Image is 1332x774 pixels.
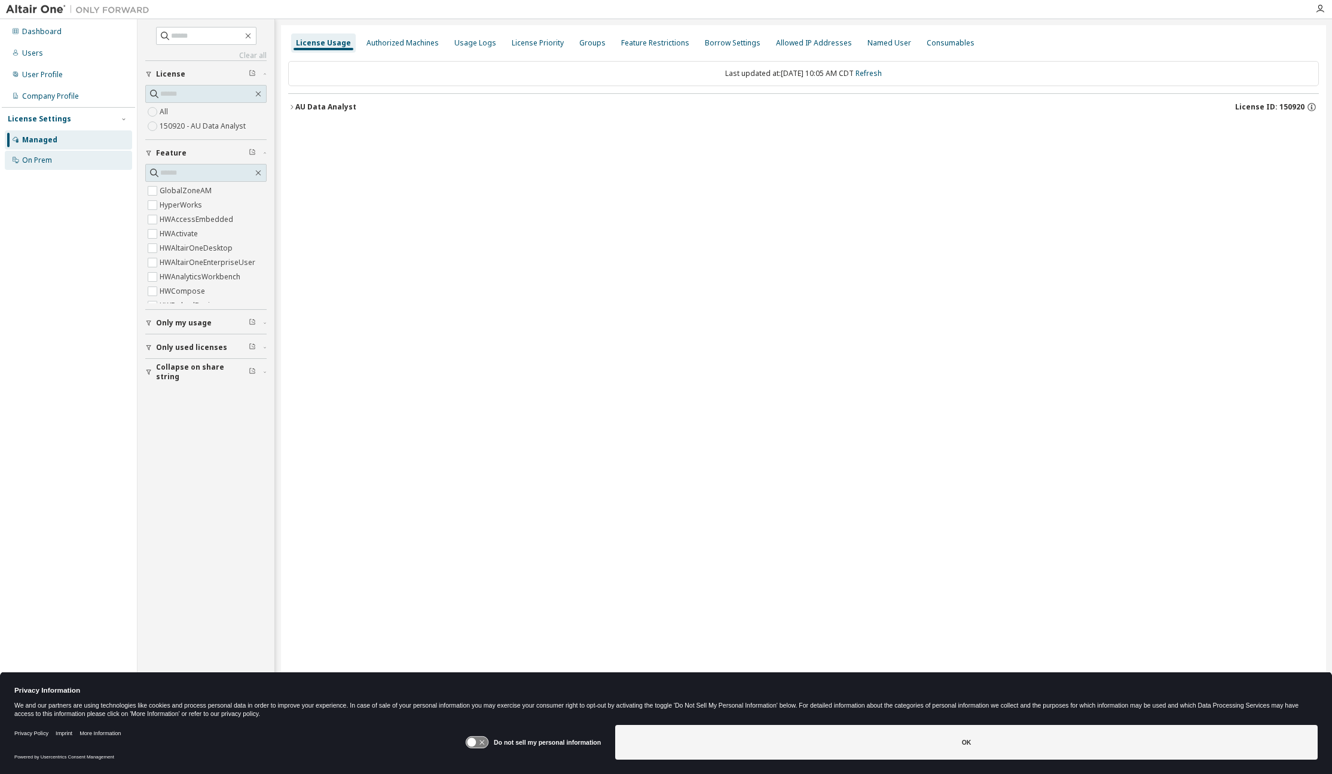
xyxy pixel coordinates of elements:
[579,38,606,48] div: Groups
[927,38,974,48] div: Consumables
[296,38,351,48] div: License Usage
[160,241,235,255] label: HWAltairOneDesktop
[160,198,204,212] label: HyperWorks
[156,69,185,79] span: License
[22,27,62,36] div: Dashboard
[156,148,187,158] span: Feature
[867,38,911,48] div: Named User
[145,310,267,336] button: Only my usage
[22,48,43,58] div: Users
[288,61,1319,86] div: Last updated at: [DATE] 10:05 AM CDT
[512,38,564,48] div: License Priority
[145,334,267,361] button: Only used licenses
[160,298,216,313] label: HWEmbedBasic
[621,38,689,48] div: Feature Restrictions
[6,4,155,16] img: Altair One
[705,38,760,48] div: Borrow Settings
[1235,102,1304,112] span: License ID: 150920
[454,38,496,48] div: Usage Logs
[160,184,214,198] label: GlobalZoneAM
[22,156,52,165] div: On Prem
[249,148,256,158] span: Clear filter
[249,367,256,377] span: Clear filter
[160,270,243,284] label: HWAnalyticsWorkbench
[145,359,267,385] button: Collapse on share string
[366,38,439,48] div: Authorized Machines
[160,255,258,270] label: HWAltairOneEnterpriseUser
[156,318,212,328] span: Only my usage
[160,212,236,227] label: HWAccessEmbedded
[249,69,256,79] span: Clear filter
[856,68,882,78] a: Refresh
[145,61,267,87] button: License
[160,119,248,133] label: 150920 - AU Data Analyst
[160,227,200,241] label: HWActivate
[22,70,63,80] div: User Profile
[156,343,227,352] span: Only used licenses
[145,140,267,166] button: Feature
[249,318,256,328] span: Clear filter
[776,38,852,48] div: Allowed IP Addresses
[288,94,1319,120] button: AU Data AnalystLicense ID: 150920
[156,362,249,382] span: Collapse on share string
[295,102,356,112] div: AU Data Analyst
[160,284,207,298] label: HWCompose
[249,343,256,352] span: Clear filter
[160,105,170,119] label: All
[22,135,57,145] div: Managed
[8,114,71,124] div: License Settings
[22,92,79,101] div: Company Profile
[145,51,267,60] a: Clear all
